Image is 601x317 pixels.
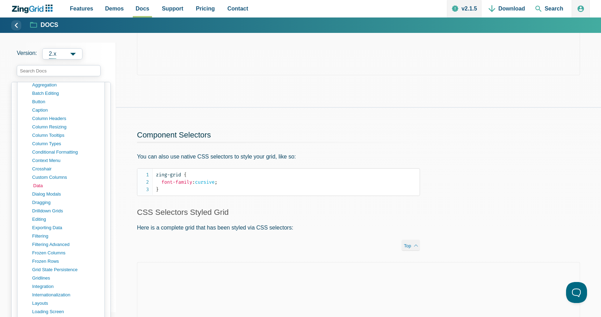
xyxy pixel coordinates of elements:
[32,81,99,89] a: aggregation
[32,274,99,282] a: gridlines
[32,173,99,182] a: custom columns
[32,140,99,148] a: column types
[32,131,99,140] a: column tooltips
[32,106,99,114] a: caption
[32,291,99,299] a: internationalization
[105,4,124,13] span: Demos
[32,98,99,106] a: button
[17,48,37,59] span: Version:
[156,186,159,192] span: }
[32,148,99,156] a: conditional formatting
[32,224,99,232] a: exporting data
[136,4,149,13] span: Docs
[137,208,229,217] a: CSS Selectors Styled Grid
[162,4,183,13] span: Support
[137,223,420,232] p: Here is a complete grid that has been styled via CSS selectors:
[32,123,99,131] a: column resizing
[32,190,99,198] a: dialog modals
[32,240,99,249] a: filtering advanced
[32,165,99,173] a: crosshair
[32,257,99,266] a: frozen rows
[32,282,99,291] a: integration
[17,48,110,59] label: Versions
[32,266,99,274] a: grid state persistence
[32,114,99,123] a: column headers
[32,215,99,224] a: editing
[566,282,587,303] iframe: Help Scout Beacon - Open
[41,22,58,28] strong: Docs
[137,152,420,161] p: You can also use native CSS selectors to style your grid, like so:
[32,89,99,98] a: batch editing
[184,172,187,178] span: {
[227,4,248,13] span: Contact
[161,179,192,185] span: font-family
[17,65,101,76] input: search input
[32,156,99,165] a: context menu
[32,232,99,240] a: filtering
[11,5,56,13] a: ZingChart Logo. Click to return to the homepage
[32,198,99,207] a: dragging
[137,131,211,139] a: Component Selectors
[215,179,217,185] span: ;
[196,4,215,13] span: Pricing
[30,21,58,29] a: Docs
[192,179,195,185] span: :
[156,171,420,193] code: cursive
[32,299,99,308] a: layouts
[33,182,100,190] a: data
[70,4,93,13] span: Features
[156,172,181,178] span: zing-grid
[32,308,99,316] a: loading screen
[32,207,99,215] a: drilldown grids
[32,249,99,257] a: frozen columns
